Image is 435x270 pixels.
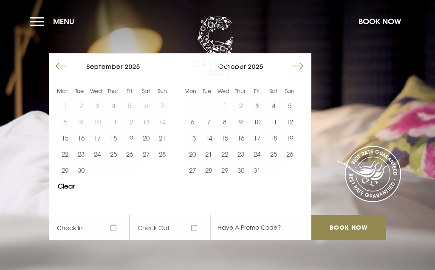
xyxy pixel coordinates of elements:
[184,146,201,162] button: 20
[217,98,233,114] button: 1
[184,130,201,146] button: 13
[73,162,89,178] button: 30
[233,162,249,178] button: 30
[57,162,73,178] button: 29
[266,114,282,130] button: 11
[58,183,75,189] button: Clear
[130,215,210,240] span: Check Out
[282,98,298,114] button: 5
[282,146,298,162] td: Choose Sunday, October 26, 2025 as your start date.
[266,146,282,162] button: 25
[266,114,282,130] td: Choose Saturday, October 11, 2025 as your start date.
[282,114,298,130] button: 12
[121,146,138,162] td: Choose Friday, September 26, 2025 as your start date.
[53,58,69,74] button: Move backward to switch to the previous month.
[191,17,242,76] img: Clandeboye Lodge
[121,146,138,162] button: 26
[121,130,138,146] td: Choose Friday, September 19, 2025 as your start date.
[89,130,105,146] td: Choose Wednesday, September 17, 2025 as your start date.
[311,215,386,240] input: Book Now
[249,146,265,162] td: Choose Friday, October 24, 2025 as your start date.
[53,17,74,26] span: Menu
[138,146,154,162] button: 27
[184,162,201,178] td: Choose Monday, October 27, 2025 as your start date.
[266,98,282,114] button: 4
[89,146,105,162] td: Choose Wednesday, September 24, 2025 as your start date.
[138,130,154,146] td: Choose Saturday, September 20, 2025 as your start date.
[233,146,249,162] td: Choose Thursday, October 23, 2025 as your start date.
[154,130,170,146] button: 21
[217,130,233,146] td: Choose Wednesday, October 15, 2025 as your start date.
[201,130,217,146] td: Choose Tuesday, October 14, 2025 as your start date.
[249,130,265,146] td: Choose Friday, October 17, 2025 as your start date.
[217,98,233,114] td: Choose Wednesday, October 1, 2025 as your start date.
[249,114,265,130] button: 10
[49,215,130,240] span: Check In
[217,162,233,178] td: Choose Wednesday, October 29, 2025 as your start date.
[217,146,233,162] button: 22
[217,114,233,130] button: 8
[105,130,121,146] button: 18
[266,130,282,146] button: 18
[73,130,89,146] td: Choose Tuesday, September 16, 2025 as your start date.
[184,146,201,162] td: Choose Monday, October 20, 2025 as your start date.
[105,146,121,162] td: Choose Thursday, September 25, 2025 as your start date.
[73,130,89,146] button: 16
[201,114,217,130] button: 7
[233,114,249,130] button: 9
[217,162,233,178] button: 29
[249,98,265,114] button: 3
[201,146,217,162] button: 21
[290,58,306,74] button: Move forward to switch to the next month.
[105,146,121,162] button: 25
[217,130,233,146] button: 15
[138,130,154,146] button: 20
[248,63,263,70] span: 2025
[154,146,170,162] td: Choose Sunday, September 28, 2025 as your start date.
[210,215,311,240] input: Have A Promo Code?
[217,114,233,130] td: Choose Wednesday, October 8, 2025 as your start date.
[57,162,73,178] td: Choose Monday, September 29, 2025 as your start date.
[73,146,89,162] td: Choose Tuesday, September 23, 2025 as your start date.
[184,114,201,130] button: 6
[233,162,249,178] td: Choose Thursday, October 30, 2025 as your start date.
[282,130,298,146] button: 19
[233,130,249,146] button: 16
[154,130,170,146] td: Choose Sunday, September 21, 2025 as your start date.
[89,146,105,162] button: 24
[154,146,170,162] button: 28
[233,146,249,162] button: 23
[30,12,79,31] button: Menu
[233,114,249,130] td: Choose Thursday, October 9, 2025 as your start date.
[121,130,138,146] button: 19
[87,63,123,70] span: September
[249,162,265,178] button: 31
[201,146,217,162] td: Choose Tuesday, October 21, 2025 as your start date.
[201,162,217,178] button: 28
[201,114,217,130] td: Choose Tuesday, October 7, 2025 as your start date.
[233,98,249,114] button: 2
[233,130,249,146] td: Choose Thursday, October 16, 2025 as your start date.
[217,146,233,162] td: Choose Wednesday, October 22, 2025 as your start date.
[249,98,265,114] td: Choose Friday, October 3, 2025 as your start date.
[233,98,249,114] td: Choose Thursday, October 2, 2025 as your start date.
[138,146,154,162] td: Choose Saturday, September 27, 2025 as your start date.
[249,162,265,178] td: Choose Friday, October 31, 2025 as your start date.
[354,12,405,31] button: Book Now
[249,130,265,146] button: 17
[249,146,265,162] button: 24
[249,114,265,130] td: Choose Friday, October 10, 2025 as your start date.
[282,98,298,114] td: Choose Sunday, October 5, 2025 as your start date.
[266,98,282,114] td: Choose Saturday, October 4, 2025 as your start date.
[266,130,282,146] td: Choose Saturday, October 18, 2025 as your start date.
[201,162,217,178] td: Choose Tuesday, October 28, 2025 as your start date.
[184,130,201,146] td: Choose Monday, October 13, 2025 as your start date.
[57,146,73,162] button: 22
[282,114,298,130] td: Choose Sunday, October 12, 2025 as your start date.
[105,130,121,146] td: Choose Thursday, September 18, 2025 as your start date.
[57,146,73,162] td: Choose Monday, September 22, 2025 as your start date.
[89,130,105,146] button: 17
[282,130,298,146] td: Choose Sunday, October 19, 2025 as your start date.
[73,146,89,162] button: 23
[266,146,282,162] td: Choose Saturday, October 25, 2025 as your start date.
